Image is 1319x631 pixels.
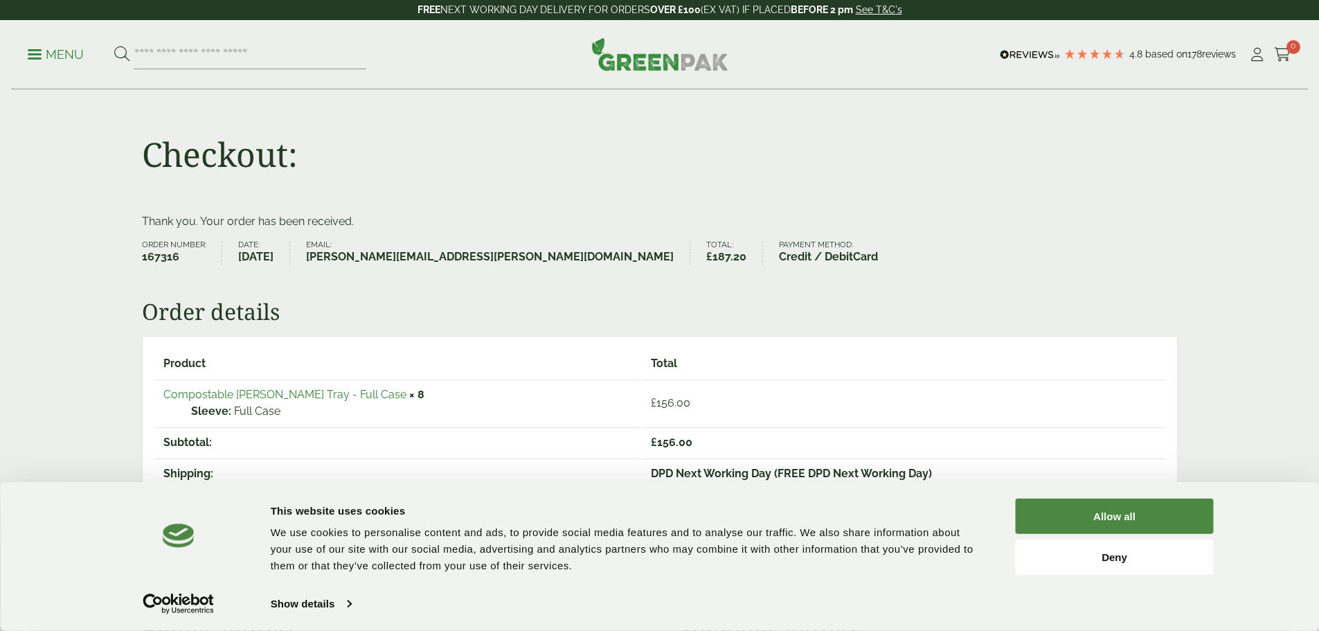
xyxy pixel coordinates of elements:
th: Product [155,349,642,378]
bdi: 156.00 [651,396,690,409]
strong: Credit / DebitCard [779,249,878,265]
span: 178 [1187,48,1202,60]
td: DPD Next Working Day (FREE DPD Next Working Day) [643,459,1164,488]
a: 0 [1274,44,1291,65]
img: GreenPak Supplies [591,37,728,71]
i: Cart [1274,48,1291,62]
li: Payment method: [779,241,894,265]
li: Total: [706,241,763,265]
div: 4.78 Stars [1064,48,1126,60]
strong: BEFORE 2 pm [791,4,853,15]
span: reviews [1202,48,1236,60]
strong: FREE [418,4,440,15]
a: Usercentrics Cookiebot - opens in a new window [118,594,239,614]
strong: [DATE] [238,249,273,265]
li: Order number: [142,241,223,265]
a: See T&C's [856,4,902,15]
i: My Account [1248,48,1266,62]
p: Full Case [191,403,634,420]
a: Menu [28,46,84,60]
strong: [PERSON_NAME][EMAIL_ADDRESS][PERSON_NAME][DOMAIN_NAME] [306,249,674,265]
img: logo [163,524,195,548]
img: REVIEWS.io [1000,50,1060,60]
li: Date: [238,241,290,265]
span: 156.00 [651,436,692,449]
p: Thank you. Your order has been received. [142,213,1178,230]
span: £ [651,396,656,409]
span: 4.8 [1129,48,1145,60]
strong: OVER £100 [650,4,701,15]
span: 0 [1286,40,1300,54]
div: We use cookies to personalise content and ads, to provide social media features and to analyse ou... [271,524,985,574]
a: Show details [271,594,351,614]
p: Menu [28,46,84,63]
span: Based on [1145,48,1187,60]
strong: 167316 [142,249,206,265]
bdi: 187.20 [706,250,746,263]
strong: Sleeve: [191,403,231,420]
span: £ [651,436,657,449]
button: Allow all [1016,499,1214,534]
strong: × 8 [409,388,424,401]
button: Deny [1016,539,1214,574]
h1: Checkout: [142,134,298,175]
li: Email: [306,241,690,265]
th: Shipping: [155,459,642,488]
th: Subtotal: [155,427,642,457]
th: Total [643,349,1164,378]
div: This website uses cookies [271,502,985,519]
a: Compostable [PERSON_NAME] Tray - Full Case [163,388,406,401]
h2: Order details [142,299,1178,325]
span: £ [706,250,712,263]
